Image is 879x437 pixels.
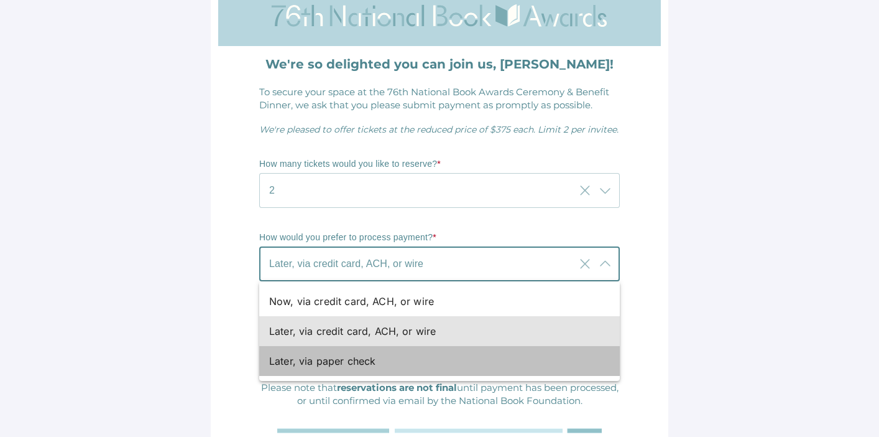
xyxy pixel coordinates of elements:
[269,324,600,339] div: Later, via credit card, ACH, or wire
[269,256,423,271] span: Later, via credit card, ACH, or wire
[259,86,609,111] span: To secure your space at the 76th National Book Awards Ceremony & Benefit Dinner, we ask that you ...
[269,183,275,198] span: 2
[578,183,592,198] i: Clear
[337,382,457,393] strong: reservations are not final
[259,124,619,135] span: We're pleased to offer tickets at the reduced price of $375 each. Limit 2 per invitee.
[269,294,600,309] div: Now, via credit card, ACH, or wire
[578,256,592,271] i: Clear
[259,158,620,171] p: How many tickets would you like to reserve?
[261,382,619,406] span: Please note that until payment has been processed, or until confirmed via email by the National B...
[265,57,614,72] strong: We're so delighted you can join us, [PERSON_NAME]!
[269,354,600,369] div: Later, via paper check
[259,232,620,244] p: How would you prefer to process payment?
